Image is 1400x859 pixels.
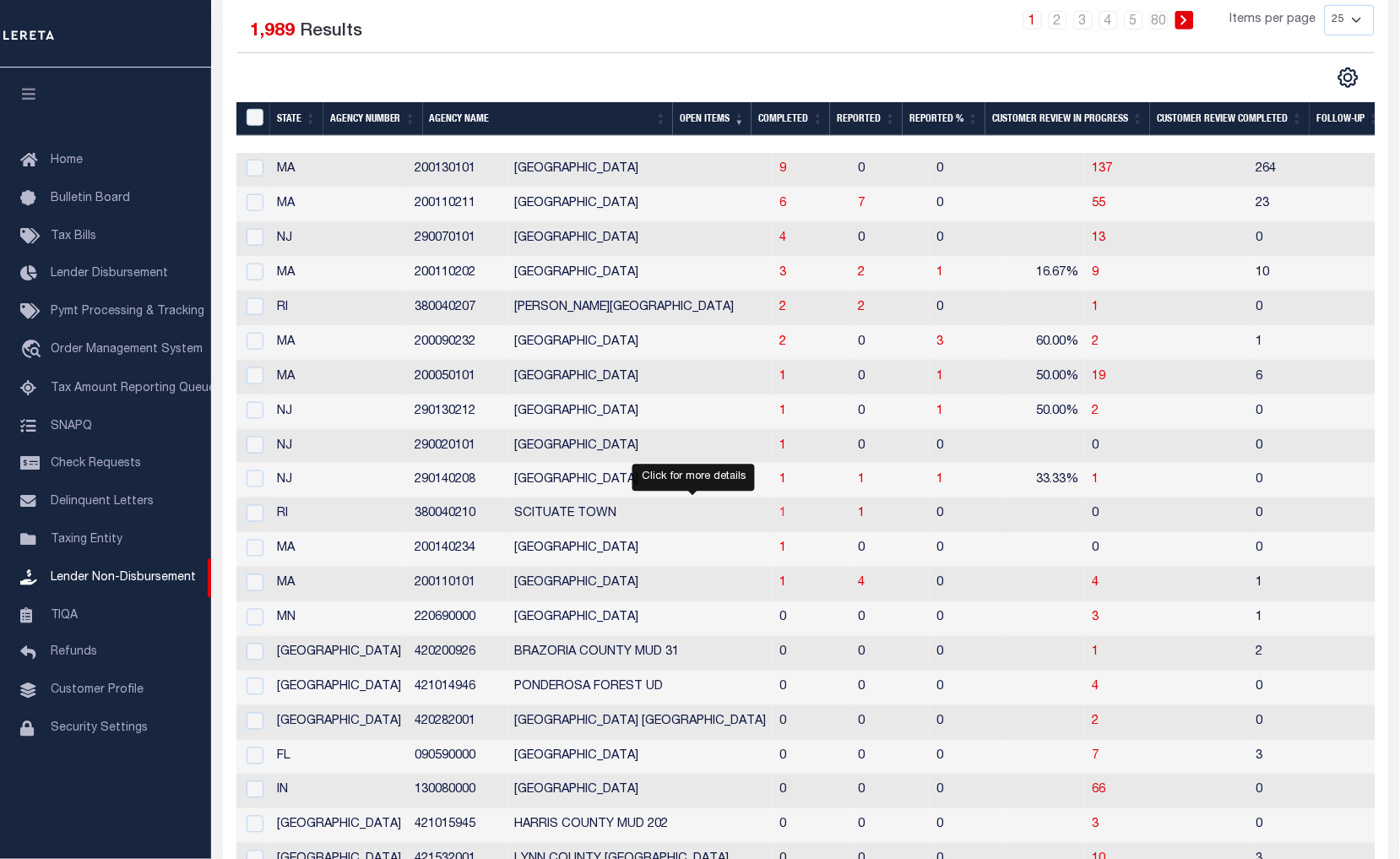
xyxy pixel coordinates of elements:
a: 2 [1092,405,1099,417]
td: HARRIS COUNTY MUD 202 [507,809,773,844]
a: 1 [779,405,786,417]
a: 55 [1092,198,1105,209]
span: Home [51,155,83,166]
span: Items per page [1230,11,1316,30]
a: 5 [1125,11,1143,30]
span: 3 [1092,819,1099,831]
a: 9 [779,163,786,175]
a: 4 [858,578,865,590]
td: [GEOGRAPHIC_DATA] [270,671,408,706]
td: [GEOGRAPHIC_DATA] [507,533,773,568]
td: BRAZORIA COUNTY MUD 31 [507,637,773,671]
td: 380040207 [408,291,507,326]
div: Click for more details [632,465,755,492]
td: 290130212 [408,395,507,430]
a: 1 [936,474,943,486]
a: 1 [858,474,865,486]
a: 1 [1092,474,1099,486]
th: Reported: activate to sort column ascending [830,102,903,137]
td: [GEOGRAPHIC_DATA] [507,153,773,188]
span: 1 [1092,647,1099,659]
td: 0 [773,741,851,775]
td: 220690000 [408,602,507,637]
td: 0 [930,568,1002,602]
span: 137 [1092,163,1112,175]
span: Security Settings [51,723,148,735]
td: 200110101 [408,568,507,602]
td: 60.00% [1002,326,1085,361]
td: 50.00% [1002,395,1085,430]
span: Tax Bills [51,231,96,242]
td: [GEOGRAPHIC_DATA] [270,706,408,741]
span: 1 [779,508,786,520]
th: Agency Name: activate to sort column ascending [423,102,674,137]
a: 1 [1023,11,1042,30]
a: 19 [1092,371,1105,383]
td: 0 [773,602,851,637]
span: 1 [779,371,786,383]
a: 3 [1074,11,1093,30]
td: 0 [773,706,851,741]
td: 421014946 [408,671,507,706]
a: 3 [1092,612,1099,624]
td: 33.33% [1002,464,1085,498]
td: 0 [930,741,1002,775]
a: 7 [858,198,865,209]
td: 0 [930,291,1002,326]
th: Agency Number: activate to sort column ascending [323,102,423,137]
a: 1 [779,578,786,590]
span: 1 [1092,302,1099,313]
span: Customer Profile [51,685,144,697]
td: PONDEROSA FOREST UD [507,671,773,706]
th: Customer Review In Progress: activate to sort column ascending [985,102,1150,137]
span: 1 [779,543,786,555]
span: Order Management System [51,344,203,356]
td: 380040210 [408,498,507,533]
td: 0 [773,809,851,844]
td: FL [270,741,408,775]
a: 1 [936,371,943,383]
td: 200050101 [408,361,507,395]
td: [GEOGRAPHIC_DATA] [507,430,773,465]
a: 80 [1150,11,1169,30]
td: NJ [270,222,408,257]
span: Pymt Processing & Tracking [51,306,204,318]
td: [GEOGRAPHIC_DATA] [507,188,773,222]
span: 1 [779,474,786,486]
td: 0 [930,775,1002,809]
td: 0 [930,222,1002,257]
td: NJ [270,395,408,430]
td: [GEOGRAPHIC_DATA] [507,464,773,498]
td: MA [270,568,408,602]
a: 2 [858,267,865,279]
a: 1 [858,508,865,520]
a: 2 [1092,336,1099,348]
a: 2 [1092,716,1099,728]
td: [GEOGRAPHIC_DATA] [507,326,773,361]
a: 66 [1092,785,1105,796]
span: Refunds [51,647,97,659]
td: 290020101 [408,430,507,465]
a: 2 [779,302,786,313]
td: 0 [851,637,930,671]
a: 9 [1092,267,1099,279]
td: 0 [930,498,1002,533]
a: 2 [779,336,786,348]
label: Results [301,19,363,46]
td: [GEOGRAPHIC_DATA] [507,395,773,430]
a: 1 [936,267,943,279]
td: 290070101 [408,222,507,257]
td: 0 [773,671,851,706]
a: 3 [779,267,786,279]
td: NJ [270,464,408,498]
